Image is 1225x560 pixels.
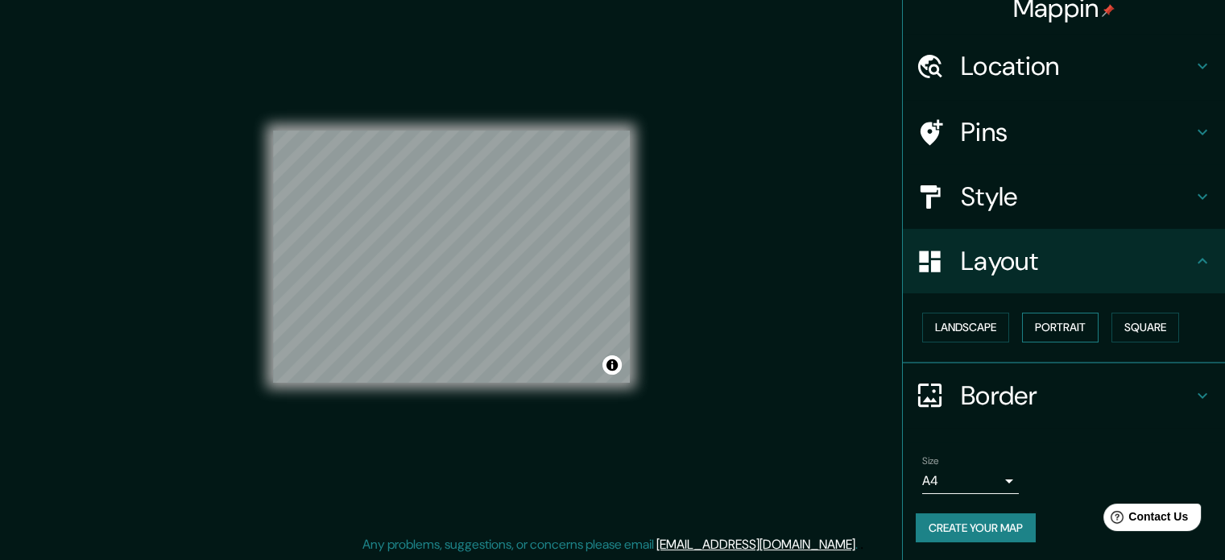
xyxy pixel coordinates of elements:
div: A4 [922,468,1019,494]
h4: Border [961,380,1193,412]
div: Layout [903,229,1225,293]
button: Create your map [916,513,1036,543]
img: pin-icon.png [1102,4,1115,17]
div: Location [903,34,1225,98]
h4: Layout [961,245,1193,277]
iframe: Help widget launcher [1082,497,1207,542]
div: . [860,535,863,554]
div: Style [903,164,1225,229]
button: Landscape [922,313,1009,342]
a: [EMAIL_ADDRESS][DOMAIN_NAME] [656,536,855,553]
h4: Pins [961,116,1193,148]
div: Pins [903,100,1225,164]
button: Portrait [1022,313,1099,342]
h4: Location [961,50,1193,82]
div: . [858,535,860,554]
div: Border [903,363,1225,428]
label: Size [922,454,939,467]
p: Any problems, suggestions, or concerns please email . [362,535,858,554]
h4: Style [961,180,1193,213]
canvas: Map [273,131,630,383]
button: Square [1111,313,1179,342]
button: Toggle attribution [602,355,622,375]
